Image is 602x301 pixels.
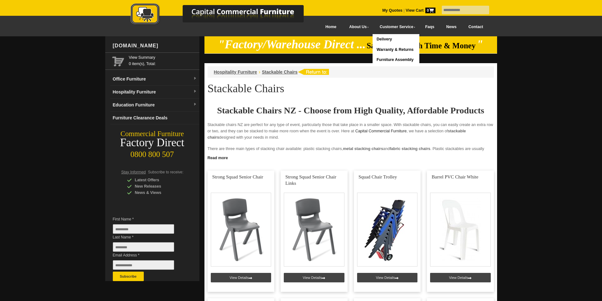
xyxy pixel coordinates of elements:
[208,122,494,141] p: Stackable chairs NZ are perfect for any type of event, particularly those that take place in a sm...
[193,77,197,81] img: dropdown
[373,45,419,55] a: Warranty & Returns
[373,55,419,65] a: Furniture Assembly
[425,8,435,13] span: 0
[127,183,187,190] div: New Releases
[193,90,197,93] img: dropdown
[217,105,484,115] strong: Stackable Chairs NZ - Choose from High Quality, Affordable Products
[110,111,199,124] a: Furniture Clearance Deals
[477,38,483,51] em: "
[214,69,257,75] a: Hospitality Furniture
[390,147,430,151] strong: fabric stacking chairs
[113,252,184,258] span: Email Address *
[113,224,174,234] input: First Name *
[105,147,199,159] div: 0800 800 507
[113,3,334,28] a: Capital Commercial Furniture Logo
[148,170,183,174] span: Subscribe to receive:
[342,20,373,34] a: About Us
[129,54,197,66] span: 0 item(s), Total:
[298,69,329,75] img: return to
[110,73,199,86] a: Office Furnituredropdown
[113,272,144,281] button: Subscribe
[208,146,494,165] p: There are three main types of stacking chair available: plastic stacking chairs, and . Plastic st...
[113,260,174,270] input: Email Address *
[367,41,476,50] span: Saving You Both Time & Money
[462,20,489,34] a: Contact
[208,82,494,94] h1: Stackable Chairs
[419,20,441,34] a: Faqs
[440,20,462,34] a: News
[373,20,419,34] a: Customer Service
[110,36,199,55] div: [DOMAIN_NAME]
[404,8,435,13] a: View Cart0
[113,3,334,26] img: Capital Commercial Furniture Logo
[262,69,298,75] a: Stackable Chairs
[113,242,174,252] input: Last Name *
[406,8,435,13] strong: View Cart
[127,190,187,196] div: News & Views
[373,34,419,45] a: Delivery
[204,153,497,161] a: Click to read more
[127,177,187,183] div: Latest Offers
[105,129,199,138] div: Commercial Furniture
[105,138,199,147] div: Factory Direct
[382,8,403,13] a: My Quotes
[343,147,383,151] strong: metal stacking chairs
[218,38,366,51] em: "Factory/Warehouse Direct ...
[193,103,197,106] img: dropdown
[258,69,260,75] li: ›
[113,234,184,240] span: Last Name *
[110,86,199,99] a: Hospitality Furnituredropdown
[121,170,146,174] span: Stay Informed
[355,129,407,133] a: Capital Commercial Furniture
[113,216,184,222] span: First Name *
[129,54,197,61] a: View Summary
[110,99,199,111] a: Education Furnituredropdown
